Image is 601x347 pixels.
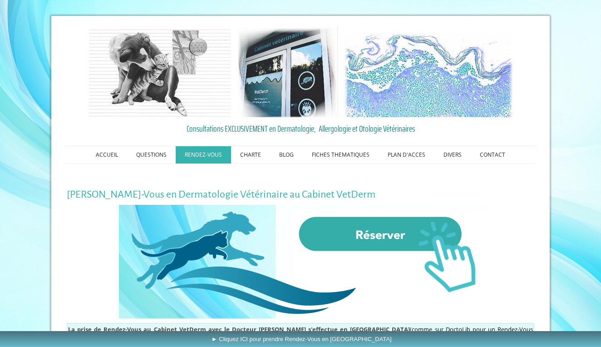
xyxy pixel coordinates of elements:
a: BLOG [270,146,303,164]
span: (comme [68,325,432,333]
a: QUESTIONS [127,146,176,164]
img: Rendez-Vous en Ligne au Cabinet VetDerm [119,205,482,318]
a: CONTACT [471,146,514,164]
a: CHARTE [231,146,270,164]
h1: [PERSON_NAME]-Vous en Dermatologie Vétérinaire au Cabinet VetDerm [67,189,534,200]
a: FICHES THEMATIQUES [303,146,379,164]
a: PLAN D'ACCES [379,146,434,164]
a: ACCUEIL [87,146,127,164]
a: RENDEZ-VOUS [176,146,231,164]
a: Consultations EXCLUSIVEMENT en Dermatologie, Allergologie et Otologie Vétérinaires [67,122,534,135]
span: ► Cliquez ICI pour prendre Rendez-Vous en [GEOGRAPHIC_DATA] [212,336,392,342]
a: DIVERS [434,146,471,164]
strong: La prise de Rendez-Vous au Cabinet VetDerm avec le Docteur [PERSON_NAME] s'effectue en [GEOGRAPHI... [68,325,410,333]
